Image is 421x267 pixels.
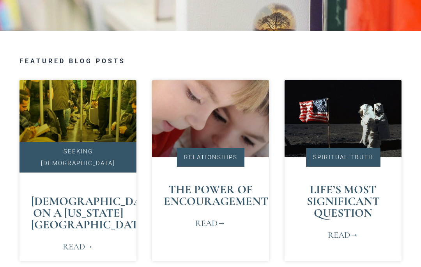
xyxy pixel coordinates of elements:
div: Relationships [177,148,244,167]
h3: Featured Blog Posts [19,59,402,65]
a: Read more about The Power of Encouragement [195,217,226,230]
a: Read more about God on a New York Subway [63,241,94,254]
div: Seeking [DEMOGRAPHIC_DATA] [19,142,136,173]
a: The Power of Encouragement [164,183,268,209]
a: Read more about Life’s Most Significant Question [328,229,359,242]
a: Life’s Most Significant Question [307,183,380,221]
a: [DEMOGRAPHIC_DATA] on a [US_STATE][GEOGRAPHIC_DATA] [31,194,159,232]
div: Spiritual Truth [306,148,380,167]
